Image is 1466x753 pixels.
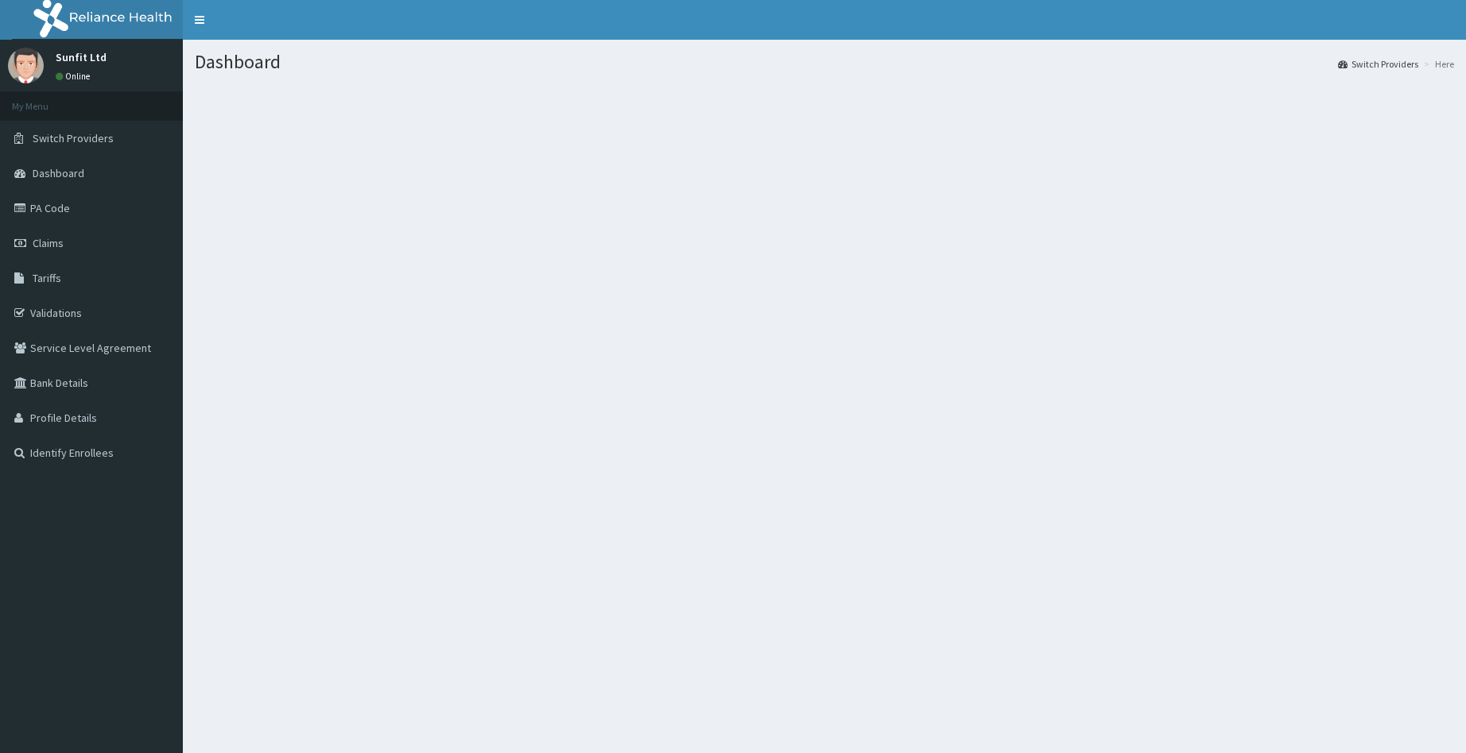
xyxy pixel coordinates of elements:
[33,236,64,250] span: Claims
[33,271,61,285] span: Tariffs
[33,166,84,180] span: Dashboard
[56,52,107,63] p: Sunfit Ltd
[56,71,94,82] a: Online
[8,48,44,83] img: User Image
[1338,57,1418,71] a: Switch Providers
[1420,57,1454,71] li: Here
[195,52,1454,72] h1: Dashboard
[33,131,114,145] span: Switch Providers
